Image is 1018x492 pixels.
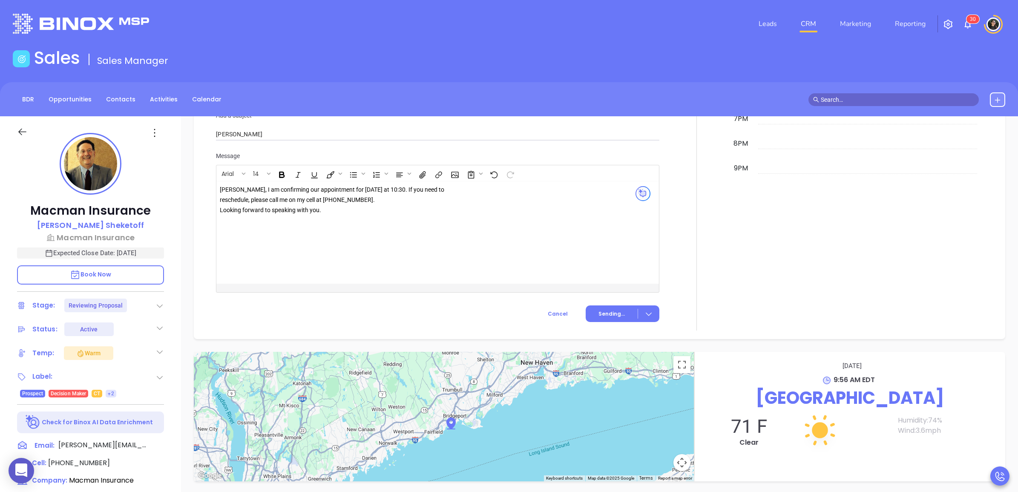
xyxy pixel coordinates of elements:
[217,166,240,181] button: Arial
[43,92,97,106] a: Opportunities
[35,440,55,451] span: Email:
[639,475,653,481] a: Terms (opens in new tab)
[345,166,367,181] span: Insert Unordered List
[813,97,819,103] span: search
[273,166,289,181] span: Bold
[703,415,794,437] p: 71 F
[51,389,86,398] span: Decision Maker
[707,360,997,371] p: [DATE]
[430,166,446,181] span: Insert link
[548,310,568,317] span: Cancel
[532,306,584,322] button: Cancel
[94,389,100,398] span: CT
[943,19,953,29] img: iconSetting
[834,375,875,385] span: 9:56 AM EDT
[973,16,976,22] span: 0
[486,166,501,181] span: Undo
[414,166,429,181] span: Insert Files
[37,219,144,232] a: [PERSON_NAME] Sheketoff
[32,347,55,360] div: Temp:
[187,92,227,106] a: Calendar
[217,166,247,181] span: Font family
[502,166,517,181] span: Redo
[69,299,123,312] div: Reviewing Proposal
[970,16,973,22] span: 3
[368,166,390,181] span: Insert Ordered List
[797,15,820,32] a: CRM
[777,388,863,473] img: Day
[17,92,39,106] a: BDR
[97,54,168,67] span: Sales Manager
[755,15,780,32] a: Leads
[446,166,462,181] span: Insert Image
[673,454,690,471] button: Map camera controls
[42,418,153,427] p: Check for Binox AI Data Enrichment
[32,370,53,383] div: Label:
[34,48,80,68] h1: Sales
[986,17,1000,31] img: user
[732,114,750,124] div: 7pm
[48,458,110,468] span: [PHONE_NUMBER]
[306,166,321,181] span: Underline
[196,470,224,481] img: Google
[32,323,58,336] div: Status:
[216,151,659,161] p: Message
[898,426,997,436] p: Wind: 3.6 mph
[703,437,794,448] p: Clear
[290,166,305,181] span: Italic
[220,185,465,205] div: [PERSON_NAME], I am confirming our appointment for [DATE] at 10:30 . If you need to reschedule, p...
[586,305,659,322] button: Sending...
[64,137,117,190] img: profile-user
[248,166,273,181] span: Font size
[732,138,750,149] div: 8pm
[145,92,183,106] a: Activities
[32,299,55,312] div: Stage:
[898,415,997,426] p: Humidity: 74 %
[17,232,164,243] a: Macman Insurance
[32,476,67,485] span: Company:
[196,470,224,481] a: Open this area in Google Maps (opens a new window)
[216,128,659,141] input: Subject
[249,166,265,181] button: 14
[673,356,690,373] button: Toggle fullscreen view
[837,15,874,32] a: Marketing
[37,219,144,231] p: [PERSON_NAME] Sheketoff
[13,14,149,34] img: logo
[546,475,583,481] button: Keyboard shortcuts
[108,389,114,398] span: +2
[32,458,46,467] span: Cell :
[80,322,98,336] div: Active
[217,170,238,176] span: Arial
[58,440,148,450] span: [PERSON_NAME][EMAIL_ADDRESS][DOMAIN_NAME]
[26,415,40,430] img: Ai-Enrich-DaqCidB-.svg
[821,95,974,104] input: Search…
[70,270,112,279] span: Book Now
[76,348,101,358] div: Warm
[658,476,692,480] a: Report a map error
[598,310,625,318] span: Sending...
[220,205,465,216] div: Looking forward to speaking with you.
[732,163,750,173] div: 9pm
[391,166,413,181] span: Align
[249,170,263,176] span: 14
[963,19,973,29] img: iconNotification
[966,15,979,23] sup: 30
[69,475,134,485] span: Macman Insurance
[703,385,997,411] p: [GEOGRAPHIC_DATA]
[101,92,141,106] a: Contacts
[17,247,164,259] p: Expected Close Date: [DATE]
[588,476,634,480] span: Map data ©2025 Google
[322,166,344,181] span: Fill color or set the text color
[891,15,929,32] a: Reporting
[22,389,43,398] span: Prospect
[463,166,485,181] span: Surveys
[636,186,650,201] img: svg%3e
[17,203,164,219] p: Macman Insurance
